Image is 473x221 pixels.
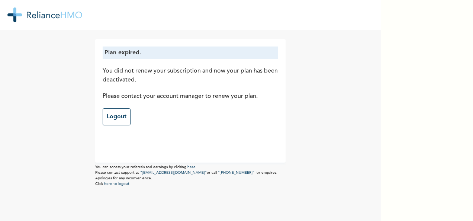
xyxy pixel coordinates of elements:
[218,171,254,174] a: "[PHONE_NUMBER]"
[103,67,278,84] p: You did not renew your subscription and now your plan has been deactivated.
[95,164,286,170] p: You can access your referrals and earnings by clicking
[7,7,82,22] img: RelianceHMO
[95,170,286,181] p: Please contact support at or call for enquires. Apologies for any inconvenience.
[104,182,129,186] a: here to logout
[103,92,278,101] p: Please contact your account manager to renew your plan.
[95,181,286,187] p: Click
[104,48,276,57] p: Plan expired.
[140,171,207,174] a: "[EMAIL_ADDRESS][DOMAIN_NAME]"
[103,108,131,125] a: Logout
[187,165,196,169] a: here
